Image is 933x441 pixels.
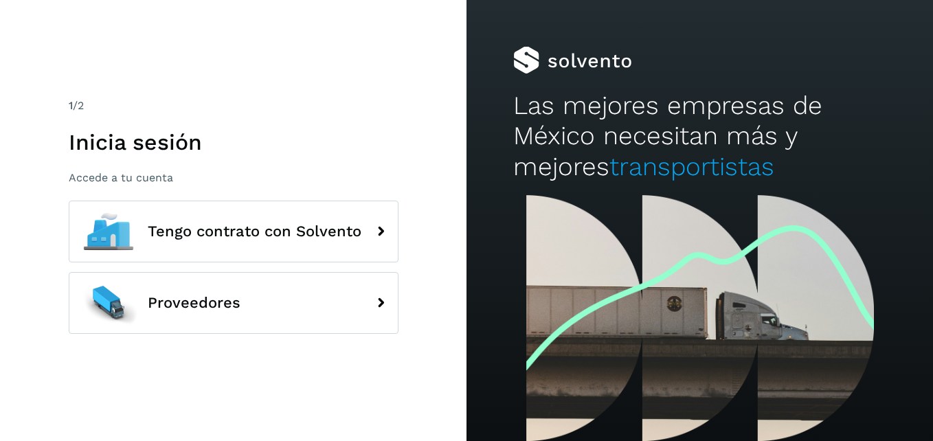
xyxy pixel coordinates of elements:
[609,152,774,181] span: transportistas
[69,171,398,184] p: Accede a tu cuenta
[69,201,398,262] button: Tengo contrato con Solvento
[148,295,240,311] span: Proveedores
[69,129,398,155] h1: Inicia sesión
[69,98,398,114] div: /2
[69,99,73,112] span: 1
[69,272,398,334] button: Proveedores
[148,223,361,240] span: Tengo contrato con Solvento
[513,91,886,182] h2: Las mejores empresas de México necesitan más y mejores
